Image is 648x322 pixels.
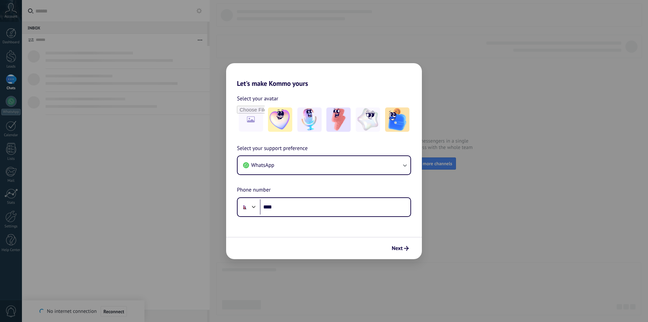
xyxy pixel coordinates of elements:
span: Next [392,246,403,251]
img: -5.jpeg [385,107,409,132]
img: -1.jpeg [268,107,292,132]
span: Select your support preference [237,144,308,153]
h2: Let's make Kommo yours [226,63,422,88]
img: -3.jpeg [326,107,351,132]
span: Select your avatar [237,94,278,103]
button: Next [389,243,412,254]
span: WhatsApp [251,162,274,169]
img: -4.jpeg [356,107,380,132]
div: Nepal: + 977 [240,200,252,214]
button: WhatsApp [238,156,410,174]
img: -2.jpeg [297,107,322,132]
span: Phone number [237,186,271,195]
